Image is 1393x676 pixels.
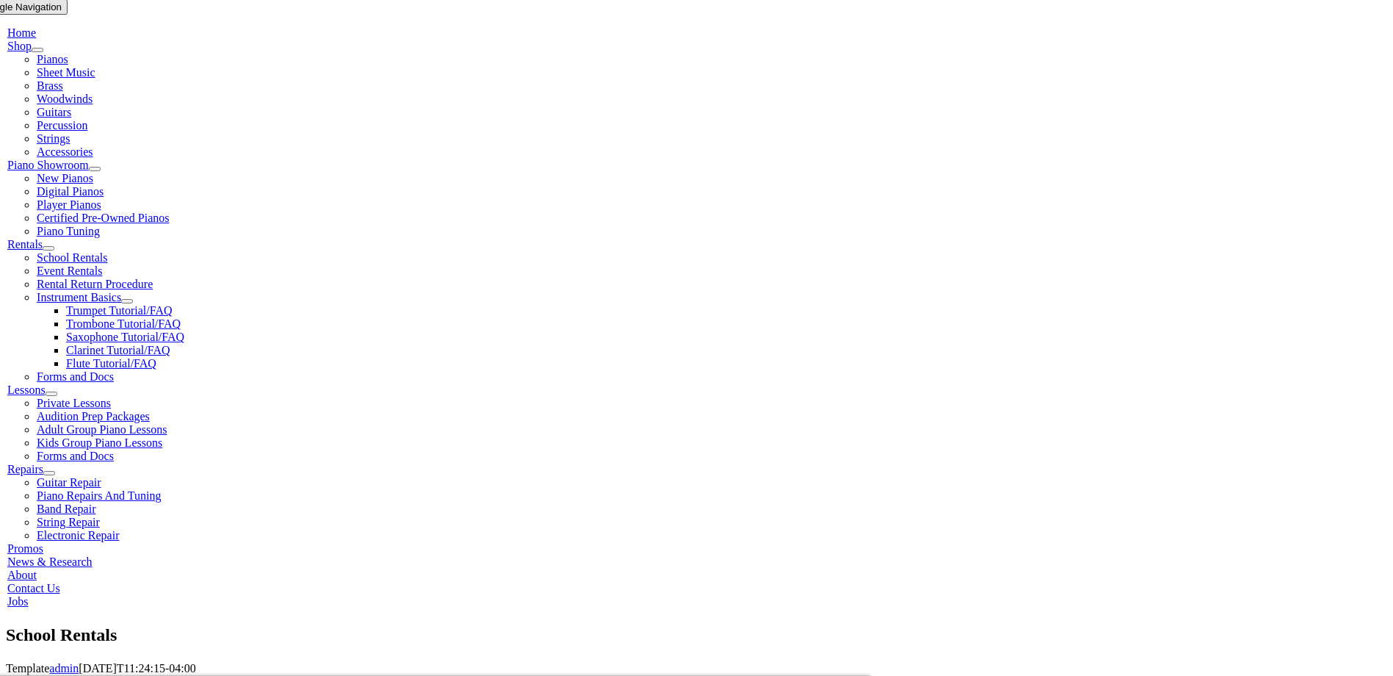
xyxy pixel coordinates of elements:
[37,79,63,92] a: Brass
[162,4,184,20] span: of 2
[37,489,161,502] a: Piano Repairs And Tuning
[32,48,43,52] button: Open submenu of Shop
[7,569,37,581] a: About
[37,291,121,303] a: Instrument Basics
[66,304,172,317] a: Trumpet Tutorial/FAQ
[37,66,95,79] a: Sheet Music
[7,238,43,251] a: Rentals
[37,106,71,118] a: Guitars
[66,331,184,343] a: Saxophone Tutorial/FAQ
[37,450,114,462] a: Forms and Docs
[37,53,68,65] a: Pianos
[37,410,150,422] a: Audition Prep Packages
[37,172,93,184] a: New Pianos
[37,397,111,409] a: Private Lessons
[89,167,101,171] button: Open submenu of Piano Showroom
[43,246,54,251] button: Open submenu of Rentals
[37,212,169,224] a: Certified Pre-Owned Pianos
[46,392,57,396] button: Open submenu of Lessons
[7,40,32,52] a: Shop
[7,384,46,396] a: Lessons
[37,476,101,489] a: Guitar Repair
[66,357,156,370] a: Flute Tutorial/FAQ
[37,93,93,105] a: Woodwinds
[122,3,162,19] input: Page
[66,344,170,356] a: Clarinet Tutorial/FAQ
[66,317,181,330] a: Trombone Tutorial/FAQ
[37,529,119,542] a: Electronic Repair
[79,662,195,675] span: [DATE]T11:24:15-04:00
[121,299,133,303] button: Open submenu of Instrument Basics
[37,251,107,264] a: School Rentals
[7,582,60,594] a: Contact Us
[7,595,28,608] a: Jobs
[6,662,49,675] span: Template
[37,516,100,528] a: String Repair
[37,132,70,145] a: Strings
[7,159,89,171] a: Piano Showroom
[37,436,162,449] a: Kids Group Piano Lessons
[43,471,55,475] button: Open submenu of Repairs
[37,503,95,515] a: Band Repair
[7,542,43,555] a: Promos
[7,463,43,475] a: Repairs
[37,370,114,383] a: Forms and Docs
[37,198,101,211] a: Player Pianos
[49,662,79,675] a: admin
[37,278,153,290] a: Rental Return Procedure
[419,4,523,19] select: Zoom
[37,225,100,237] a: Piano Tuning
[37,265,102,277] a: Event Rentals
[37,145,93,158] a: Accessories
[37,119,87,132] a: Percussion
[37,423,167,436] a: Adult Group Piano Lessons
[7,26,36,39] a: Home
[37,185,104,198] a: Digital Pianos
[7,555,93,568] a: News & Research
